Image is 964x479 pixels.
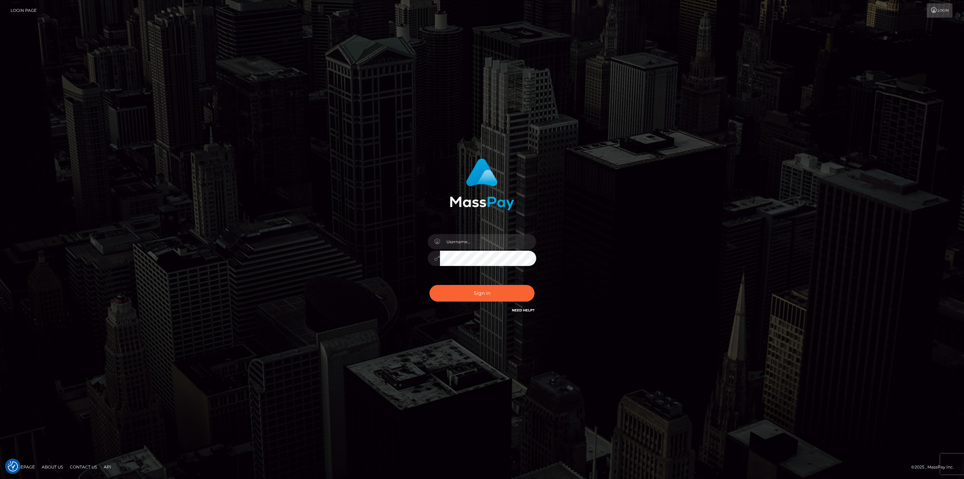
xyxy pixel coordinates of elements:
[7,462,38,472] a: Homepage
[101,462,114,472] a: API
[429,285,535,302] button: Sign in
[67,462,100,472] a: Contact Us
[8,461,18,472] button: Consent Preferences
[512,308,535,312] a: Need Help?
[39,462,66,472] a: About Us
[11,3,37,18] a: Login Page
[440,234,536,249] input: Username...
[450,158,514,210] img: MassPay Login
[8,461,18,472] img: Revisit consent button
[927,3,952,18] a: Login
[911,463,959,471] div: © 2025 , MassPay Inc.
